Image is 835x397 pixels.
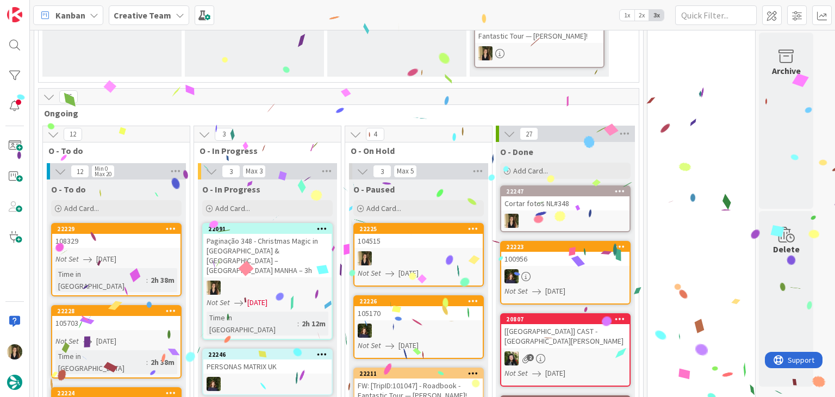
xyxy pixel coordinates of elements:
[354,324,483,338] div: MC
[215,128,233,141] span: 3
[398,268,419,279] span: [DATE]
[501,242,630,252] div: 22223
[7,375,22,390] img: avatar
[52,224,180,248] div: 22229108329
[398,340,419,351] span: [DATE]
[95,171,111,177] div: Max 20
[202,184,260,195] span: O - In Progress
[506,188,630,195] div: 22247
[520,127,538,140] span: 27
[203,359,332,374] div: PERSONAS MATRIX UK
[353,184,395,195] span: O - Paused
[55,254,79,264] i: Not Set
[366,203,401,213] span: Add Card...
[675,5,757,25] input: Quick Filter...
[55,336,79,346] i: Not Set
[354,306,483,320] div: 105170
[501,314,630,324] div: 20807
[545,286,565,297] span: [DATE]
[358,251,372,265] img: SP
[500,146,533,157] span: O - Done
[52,234,180,248] div: 108329
[146,274,148,286] span: :
[52,316,180,330] div: 105703
[501,269,630,283] div: MC
[501,196,630,210] div: Cortar fotos NL#348
[501,187,630,210] div: 22247Cortar fotos NL#348
[48,145,176,156] span: O - To do
[96,253,116,265] span: [DATE]
[207,297,230,307] i: Not Set
[354,224,483,248] div: 22225104515
[114,10,171,21] b: Creative Team
[354,234,483,248] div: 104515
[207,312,297,336] div: Time in [GEOGRAPHIC_DATA]
[504,286,528,296] i: Not Set
[501,242,630,266] div: 22223100956
[52,306,180,316] div: 22228
[57,389,180,397] div: 22224
[506,243,630,251] div: 22223
[504,351,519,365] img: BC
[51,223,182,296] a: 22229108329Not Set[DATE]Time in [GEOGRAPHIC_DATA]:2h 38m
[7,7,22,22] img: Visit kanbanzone.com
[500,185,631,232] a: 22247Cortar fotos NL#348SP
[203,234,332,277] div: Paginação 348 - Christmas Magic in [GEOGRAPHIC_DATA] & [GEOGRAPHIC_DATA] – [GEOGRAPHIC_DATA] MANH...
[634,10,649,21] span: 2x
[358,340,381,350] i: Not Set
[359,297,483,305] div: 22226
[358,268,381,278] i: Not Set
[351,145,478,156] span: O - On Hold
[354,369,483,379] div: 22211
[203,224,332,277] div: 22091Paginação 348 - Christmas Magic in [GEOGRAPHIC_DATA] & [GEOGRAPHIC_DATA] – [GEOGRAPHIC_DATA]...
[500,241,631,305] a: 22223100956MCNot Set[DATE]
[506,315,630,323] div: 20807
[59,90,78,103] span: 46
[51,305,182,379] a: 22228105703Not Set[DATE]Time in [GEOGRAPHIC_DATA]:2h 38m
[366,128,384,141] span: 4
[23,2,49,15] span: Support
[504,368,528,378] i: Not Set
[500,313,631,387] a: 20807[[GEOGRAPHIC_DATA]] CAST - [GEOGRAPHIC_DATA][PERSON_NAME]BCNot Set[DATE]
[359,370,483,377] div: 22211
[203,350,332,359] div: 22246
[207,281,221,295] img: SP
[358,324,372,338] img: MC
[773,243,800,256] div: Delete
[148,274,177,286] div: 2h 38m
[475,46,603,60] div: SP
[299,318,328,330] div: 2h 12m
[354,251,483,265] div: SP
[478,46,493,60] img: SP
[52,224,180,234] div: 22229
[51,184,86,195] span: O - To do
[222,165,240,178] span: 3
[207,377,221,391] img: MC
[55,268,146,292] div: Time in [GEOGRAPHIC_DATA]
[353,223,484,287] a: 22225104515SPNot Set[DATE]
[208,351,332,358] div: 22246
[55,350,146,374] div: Time in [GEOGRAPHIC_DATA]
[620,10,634,21] span: 1x
[501,314,630,348] div: 20807[[GEOGRAPHIC_DATA]] CAST - [GEOGRAPHIC_DATA][PERSON_NAME]
[203,377,332,391] div: MC
[57,225,180,233] div: 22229
[215,203,250,213] span: Add Card...
[501,252,630,266] div: 100956
[501,214,630,228] div: SP
[504,214,519,228] img: SP
[474,8,605,68] a: FW: [TripID:98734] - Roadbook - Fantastic Tour — [PERSON_NAME]!SP
[64,128,82,141] span: 12
[52,306,180,330] div: 22228105703
[772,64,801,77] div: Archive
[545,368,565,379] span: [DATE]
[95,166,108,171] div: Min 0
[202,223,333,340] a: 22091Paginação 348 - Christmas Magic in [GEOGRAPHIC_DATA] & [GEOGRAPHIC_DATA] – [GEOGRAPHIC_DATA]...
[246,169,263,174] div: Max 3
[501,187,630,196] div: 22247
[527,354,534,361] span: 2
[146,356,148,368] span: :
[504,269,519,283] img: MC
[7,344,22,359] img: SP
[71,165,89,178] span: 12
